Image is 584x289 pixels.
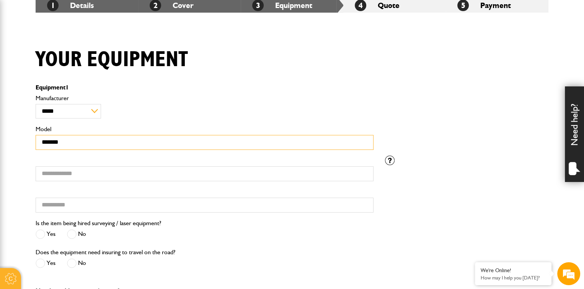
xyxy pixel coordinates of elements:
input: Enter your last name [10,71,140,88]
p: How may I help you today? [481,275,546,281]
label: Model [36,126,374,132]
em: Start Chat [104,235,139,246]
label: No [67,258,86,268]
a: 1Details [47,1,94,10]
div: We're Online! [481,267,546,274]
label: Is the item being hired surveying / laser equipment? [36,220,161,226]
label: No [67,229,86,239]
span: 1 [65,84,69,91]
div: Need help? [565,86,584,182]
textarea: Type your message and hit 'Enter' [10,138,140,229]
input: Enter your email address [10,93,140,110]
input: Enter your phone number [10,116,140,133]
label: Does the equipment need insuring to travel on the road? [36,249,175,255]
p: Equipment [36,84,374,91]
div: Chat with us now [40,43,129,53]
label: Yes [36,258,55,268]
label: Yes [36,229,55,239]
div: Minimize live chat window [126,4,144,22]
a: 2Cover [150,1,194,10]
h1: Your equipment [36,47,188,73]
label: Manufacturer [36,95,374,101]
img: d_20077148190_company_1631870298795_20077148190 [13,42,32,53]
